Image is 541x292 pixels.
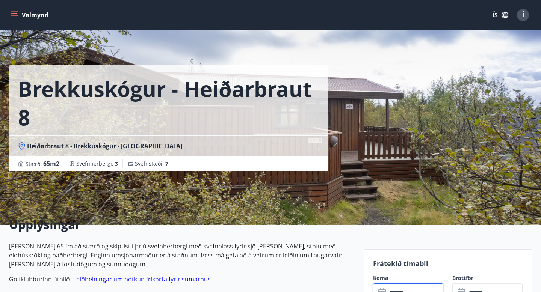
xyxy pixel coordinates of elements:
[26,159,59,168] span: Stærð :
[488,8,512,22] button: ÍS
[165,160,168,167] span: 7
[73,275,211,283] a: Leiðbeiningar um notkun fríkorta fyrir sumarhús
[373,274,443,282] label: Koma
[76,160,118,167] span: Svefnherbergi :
[27,142,182,150] span: Heiðarbraut 8 - Brekkuskógur - [GEOGRAPHIC_DATA]
[9,216,355,233] h2: Upplýsingar
[522,11,524,19] span: Í
[43,160,59,168] span: 65 m2
[9,242,355,269] p: [PERSON_NAME] 65 fm að stærð og skiptist í þrjú svefnherbergi með svefnpláss fyrir sjö [PERSON_NA...
[514,6,532,24] button: Í
[9,8,51,22] button: menu
[135,160,168,167] span: Svefnstæði :
[9,275,355,284] p: Golfklúbburinn úthlíð -
[115,160,118,167] span: 3
[373,259,523,268] p: Frátekið tímabil
[452,274,523,282] label: Brottför
[18,74,319,131] h1: Brekkuskógur - Heiðarbraut 8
